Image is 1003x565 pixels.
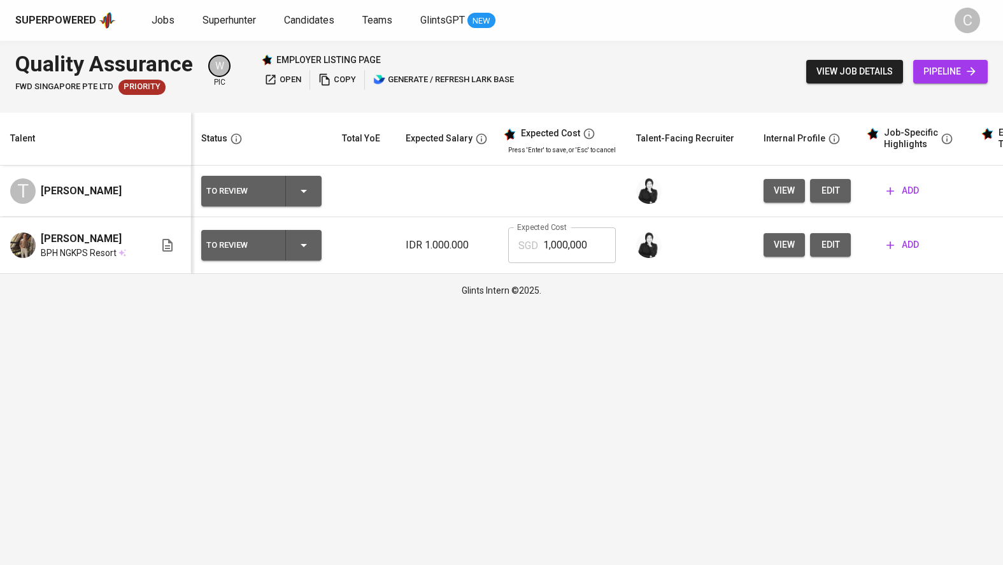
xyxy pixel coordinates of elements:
p: SGD [518,238,538,254]
button: view [764,179,805,203]
span: view job details [816,64,893,80]
div: Job-Specific Highlights [884,127,938,150]
span: pipeline [923,64,978,80]
div: Talent [10,131,35,147]
span: BPH NGKPS Resort [41,247,117,259]
span: generate / refresh lark base [373,73,514,87]
span: [PERSON_NAME] [41,231,122,247]
button: view job details [806,60,903,83]
span: edit [820,183,841,199]
button: lark generate / refresh lark base [370,70,517,90]
div: Quality Assurance [15,48,193,80]
img: Yulio Christyano Girsang [10,232,36,258]
span: view [774,183,795,199]
span: add [886,183,919,199]
button: To Review [201,230,322,261]
img: glints_star.svg [503,128,516,141]
span: Priority [118,81,166,93]
button: view [764,233,805,257]
div: Expected Salary [406,131,473,147]
span: copy [318,73,356,87]
div: C [955,8,980,33]
p: employer listing page [276,54,381,66]
p: IDR 1.000.000 [406,238,488,253]
a: Candidates [284,13,337,29]
div: Internal Profile [764,131,825,147]
div: Superpowered [15,13,96,28]
span: open [264,73,301,87]
a: Jobs [152,13,177,29]
button: add [881,233,924,257]
div: T [10,178,36,204]
div: Status [201,131,227,147]
img: medwi@glints.com [636,178,662,204]
img: glints_star.svg [981,127,993,140]
span: [PERSON_NAME] [41,183,122,199]
p: Press 'Enter' to save, or 'Esc' to cancel [508,145,616,155]
div: W [208,55,231,77]
button: edit [810,233,851,257]
span: GlintsGPT [420,14,465,26]
span: edit [820,237,841,253]
div: To Review [206,237,275,254]
img: medwi@glints.com [636,232,662,258]
a: pipeline [913,60,988,83]
a: Teams [362,13,395,29]
span: add [886,237,919,253]
button: To Review [201,176,322,206]
a: Superhunter [203,13,259,29]
img: glints_star.svg [866,127,879,140]
div: New Job received from Demand Team [118,80,166,95]
button: open [261,70,304,90]
span: Teams [362,14,392,26]
div: Talent-Facing Recruiter [636,131,734,147]
span: FWD Singapore Pte Ltd [15,81,113,93]
img: app logo [99,11,116,30]
div: Expected Cost [521,128,580,139]
div: pic [208,55,231,88]
span: Jobs [152,14,174,26]
button: copy [315,70,359,90]
a: GlintsGPT NEW [420,13,495,29]
span: view [774,237,795,253]
button: add [881,179,924,203]
button: edit [810,179,851,203]
span: Superhunter [203,14,256,26]
div: To Review [206,183,275,199]
span: Candidates [284,14,334,26]
img: Glints Star [261,54,273,66]
div: Total YoE [342,131,380,147]
img: lark [373,73,386,86]
span: NEW [467,15,495,27]
a: Superpoweredapp logo [15,11,116,30]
